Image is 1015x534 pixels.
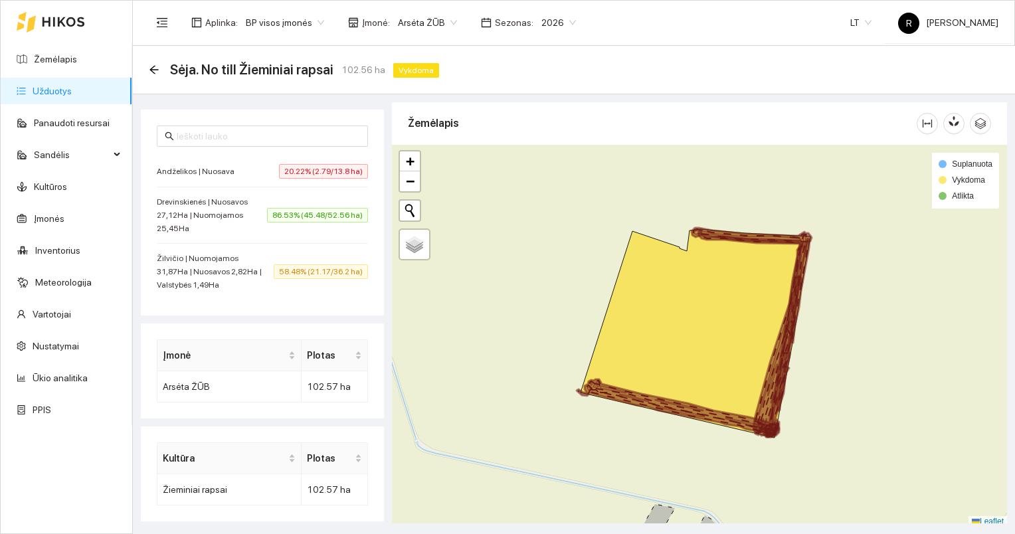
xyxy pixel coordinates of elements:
span: search [165,132,174,141]
div: Žemėlapis [408,104,917,142]
span: Sandėlis [34,141,110,168]
span: Arsėta ŽŪB [398,13,457,33]
span: 86.53% (45.48/52.56 ha) [267,208,368,222]
td: 102.57 ha [302,371,368,402]
span: Vykdoma [952,175,985,185]
span: Drevinskienės | Nuosavos 27,12Ha | Nuomojamos 25,45Ha [157,195,267,235]
span: Aplinka : [205,15,238,30]
th: this column's title is Įmonė,this column is sortable [157,340,302,371]
a: Panaudoti resursai [34,118,110,128]
span: calendar [481,17,492,28]
a: Zoom out [400,171,420,191]
th: this column's title is Plotas,this column is sortable [302,340,368,371]
span: LT [850,13,872,33]
span: [PERSON_NAME] [898,17,998,28]
a: Žemėlapis [34,54,77,64]
th: this column's title is Kultūra,this column is sortable [157,443,302,474]
span: 58.48% (21.17/36.2 ha) [274,264,368,279]
td: Arsėta ŽŪB [157,371,302,402]
a: Meteorologija [35,277,92,288]
span: BP visos įmonės [246,13,324,33]
span: Žilvičio | Nuomojamos 31,87Ha | Nuosavos 2,82Ha | Valstybės 1,49Ha [157,252,274,292]
span: column-width [917,118,937,129]
span: Įmonė : [362,15,390,30]
span: Kultūra [163,451,286,466]
div: Atgal [149,64,159,76]
a: Ūkio analitika [33,373,88,383]
th: this column's title is Plotas,this column is sortable [302,443,368,474]
span: Įmonė [163,348,286,363]
input: Ieškoti lauko [177,129,360,143]
span: 102.56 ha [341,62,385,77]
a: PPIS [33,404,51,415]
a: Inventorius [35,245,80,256]
a: Zoom in [400,151,420,171]
span: − [406,173,415,189]
span: Sezonas : [495,15,533,30]
span: 2026 [541,13,576,33]
a: Vartotojai [33,309,71,319]
span: Andželikos | Nuosava [157,165,241,178]
td: Žieminiai rapsai [157,474,302,505]
span: Atlikta [952,191,974,201]
span: shop [348,17,359,28]
a: Nustatymai [33,341,79,351]
a: Užduotys [33,86,72,96]
a: Layers [400,230,429,259]
span: arrow-left [149,64,159,75]
button: column-width [917,113,938,134]
span: layout [191,17,202,28]
span: Sėja. No till Žieminiai rapsai [170,59,333,80]
span: Plotas [307,348,352,363]
button: menu-fold [149,9,175,36]
a: Įmonės [34,213,64,224]
span: menu-fold [156,17,168,29]
span: Plotas [307,451,352,466]
button: Initiate a new search [400,201,420,221]
span: + [406,153,415,169]
a: Leaflet [972,517,1004,526]
a: Kultūros [34,181,67,192]
span: Vykdoma [393,63,439,78]
span: R [906,13,912,34]
span: 20.22% (2.79/13.8 ha) [279,164,368,179]
td: 102.57 ha [302,474,368,505]
span: Suplanuota [952,159,992,169]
